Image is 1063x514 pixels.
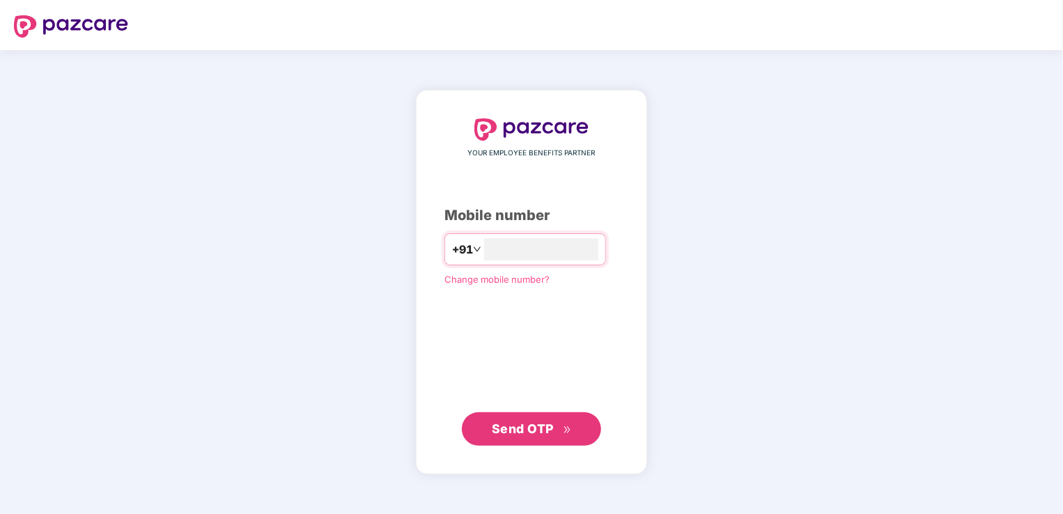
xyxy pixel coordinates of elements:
[492,421,554,436] span: Send OTP
[462,412,601,446] button: Send OTPdouble-right
[452,241,473,258] span: +91
[468,148,596,159] span: YOUR EMPLOYEE BENEFITS PARTNER
[14,15,128,38] img: logo
[444,274,550,285] a: Change mobile number?
[473,245,481,254] span: down
[563,426,572,435] span: double-right
[474,118,589,141] img: logo
[444,205,619,226] div: Mobile number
